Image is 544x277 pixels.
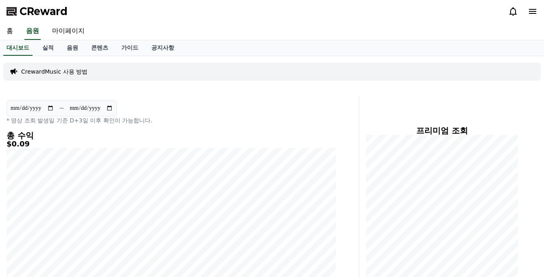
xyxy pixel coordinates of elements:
[115,40,145,56] a: 가이드
[7,116,336,124] p: * 영상 조회 발생일 기준 D+3일 이후 확인이 가능합니다.
[21,68,87,76] a: CrewardMusic 사용 방법
[7,131,336,140] h4: 총 수익
[7,140,336,148] h5: $0.09
[60,40,85,56] a: 음원
[366,126,518,135] h4: 프리미엄 조회
[24,23,41,40] a: 음원
[36,40,60,56] a: 실적
[85,40,115,56] a: 콘텐츠
[59,103,64,113] p: ~
[20,5,68,18] span: CReward
[46,23,91,40] a: 마이페이지
[145,40,181,56] a: 공지사항
[3,40,33,56] a: 대시보드
[7,5,68,18] a: CReward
